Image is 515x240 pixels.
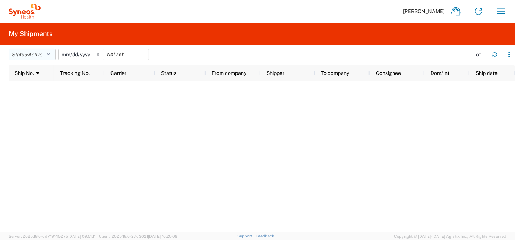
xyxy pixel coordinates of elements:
[161,70,176,76] span: Status
[394,233,506,240] span: Copyright © [DATE]-[DATE] Agistix Inc., All Rights Reserved
[99,234,177,239] span: Client: 2025.18.0-27d3021
[266,70,284,76] span: Shipper
[255,234,274,238] a: Feedback
[237,234,255,238] a: Support
[68,234,95,239] span: [DATE] 09:51:11
[430,70,451,76] span: Dom/Intl
[148,234,177,239] span: [DATE] 10:20:09
[476,70,498,76] span: Ship date
[110,70,126,76] span: Carrier
[403,8,445,15] span: [PERSON_NAME]
[59,49,104,60] input: Not set
[376,70,401,76] span: Consignee
[104,49,149,60] input: Not set
[474,51,487,58] div: - of -
[9,29,52,38] h2: My Shipments
[321,70,349,76] span: To company
[28,52,43,57] span: Active
[9,234,95,239] span: Server: 2025.18.0-dd719145275
[15,70,34,76] span: Ship No.
[60,70,90,76] span: Tracking No.
[9,49,56,60] button: Status:Active
[212,70,246,76] span: From company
